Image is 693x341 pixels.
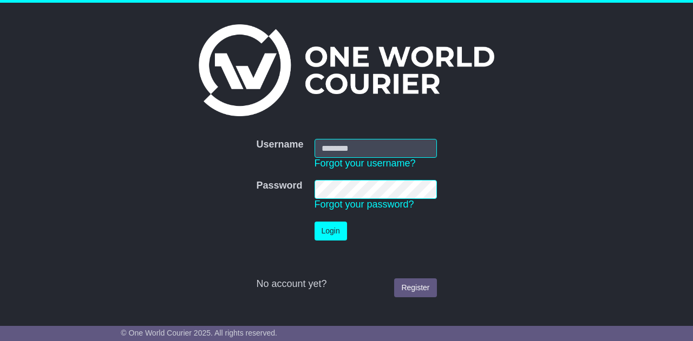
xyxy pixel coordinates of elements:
[315,199,414,210] a: Forgot your password?
[256,278,436,290] div: No account yet?
[256,180,302,192] label: Password
[199,24,494,116] img: One World
[256,139,303,151] label: Username
[394,278,436,297] a: Register
[315,222,347,240] button: Login
[121,329,277,337] span: © One World Courier 2025. All rights reserved.
[315,158,416,169] a: Forgot your username?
